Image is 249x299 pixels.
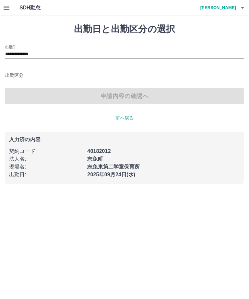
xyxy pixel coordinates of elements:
[5,24,244,35] h1: 出勤日と出勤区分の選択
[5,115,244,121] p: 前へ戻る
[87,172,135,177] b: 2025年09月24日(水)
[9,171,83,179] p: 出勤日 :
[87,156,103,162] b: 志免町
[9,137,240,142] p: 入力済の内容
[9,147,83,155] p: 契約コード :
[87,164,140,169] b: 志免東第二学童保育所
[9,163,83,171] p: 現場名 :
[9,155,83,163] p: 法人名 :
[87,148,111,154] b: 40182012
[5,44,16,49] label: 出勤日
